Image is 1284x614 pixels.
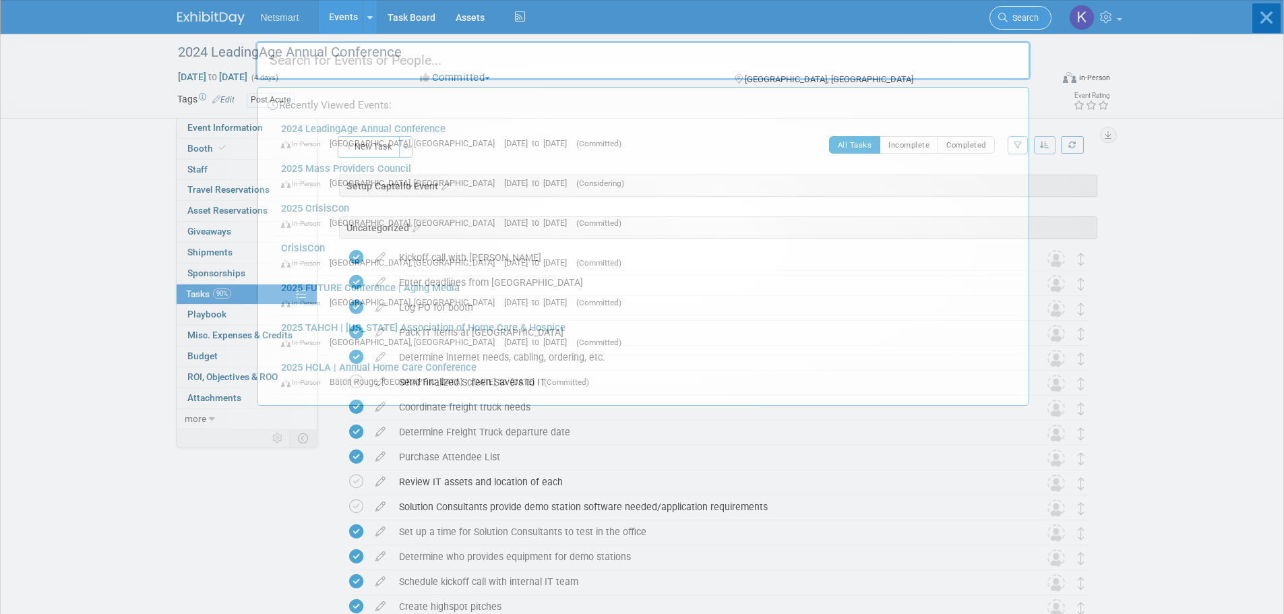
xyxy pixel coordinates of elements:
[472,377,541,387] span: [DATE] to [DATE]
[281,338,327,347] span: In-Person
[330,257,501,268] span: [GEOGRAPHIC_DATA], [GEOGRAPHIC_DATA]
[576,258,621,268] span: (Committed)
[274,156,1022,195] a: 2025 Mass Providers Council In-Person [GEOGRAPHIC_DATA], [GEOGRAPHIC_DATA] [DATE] to [DATE] (Cons...
[281,259,327,268] span: In-Person
[274,276,1022,315] a: 2025 FUTURE Conference | Aging Media In-Person [GEOGRAPHIC_DATA], [GEOGRAPHIC_DATA] [DATE] to [DA...
[330,178,501,188] span: [GEOGRAPHIC_DATA], [GEOGRAPHIC_DATA]
[330,138,501,148] span: [GEOGRAPHIC_DATA], [GEOGRAPHIC_DATA]
[274,355,1022,394] a: 2025 HCLA | Annual Home Care Conference In-Person Baton Rouge, [GEOGRAPHIC_DATA] [DATE] to [DATE]...
[504,297,574,307] span: [DATE] to [DATE]
[504,337,574,347] span: [DATE] to [DATE]
[576,338,621,347] span: (Committed)
[504,218,574,228] span: [DATE] to [DATE]
[330,377,469,387] span: Baton Rouge, [GEOGRAPHIC_DATA]
[274,196,1022,235] a: 2025 CrisisCon In-Person [GEOGRAPHIC_DATA], [GEOGRAPHIC_DATA] [DATE] to [DATE] (Committed)
[255,41,1031,80] input: Search for Events or People...
[576,218,621,228] span: (Committed)
[576,179,624,188] span: (Considering)
[274,117,1022,156] a: 2024 LeadingAge Annual Conference In-Person [GEOGRAPHIC_DATA], [GEOGRAPHIC_DATA] [DATE] to [DATE]...
[504,178,574,188] span: [DATE] to [DATE]
[576,298,621,307] span: (Committed)
[330,297,501,307] span: [GEOGRAPHIC_DATA], [GEOGRAPHIC_DATA]
[330,218,501,228] span: [GEOGRAPHIC_DATA], [GEOGRAPHIC_DATA]
[281,299,327,307] span: In-Person
[504,257,574,268] span: [DATE] to [DATE]
[330,337,501,347] span: [GEOGRAPHIC_DATA], [GEOGRAPHIC_DATA]
[544,377,589,387] span: (Committed)
[281,179,327,188] span: In-Person
[274,315,1022,355] a: 2025 TAHCH | [US_STATE] Association of Home Care & Hospice In-Person [GEOGRAPHIC_DATA], [GEOGRAPH...
[281,378,327,387] span: In-Person
[264,88,1022,117] div: Recently Viewed Events:
[281,140,327,148] span: In-Person
[281,219,327,228] span: In-Person
[504,138,574,148] span: [DATE] to [DATE]
[576,139,621,148] span: (Committed)
[274,236,1022,275] a: CrisisCon In-Person [GEOGRAPHIC_DATA], [GEOGRAPHIC_DATA] [DATE] to [DATE] (Committed)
